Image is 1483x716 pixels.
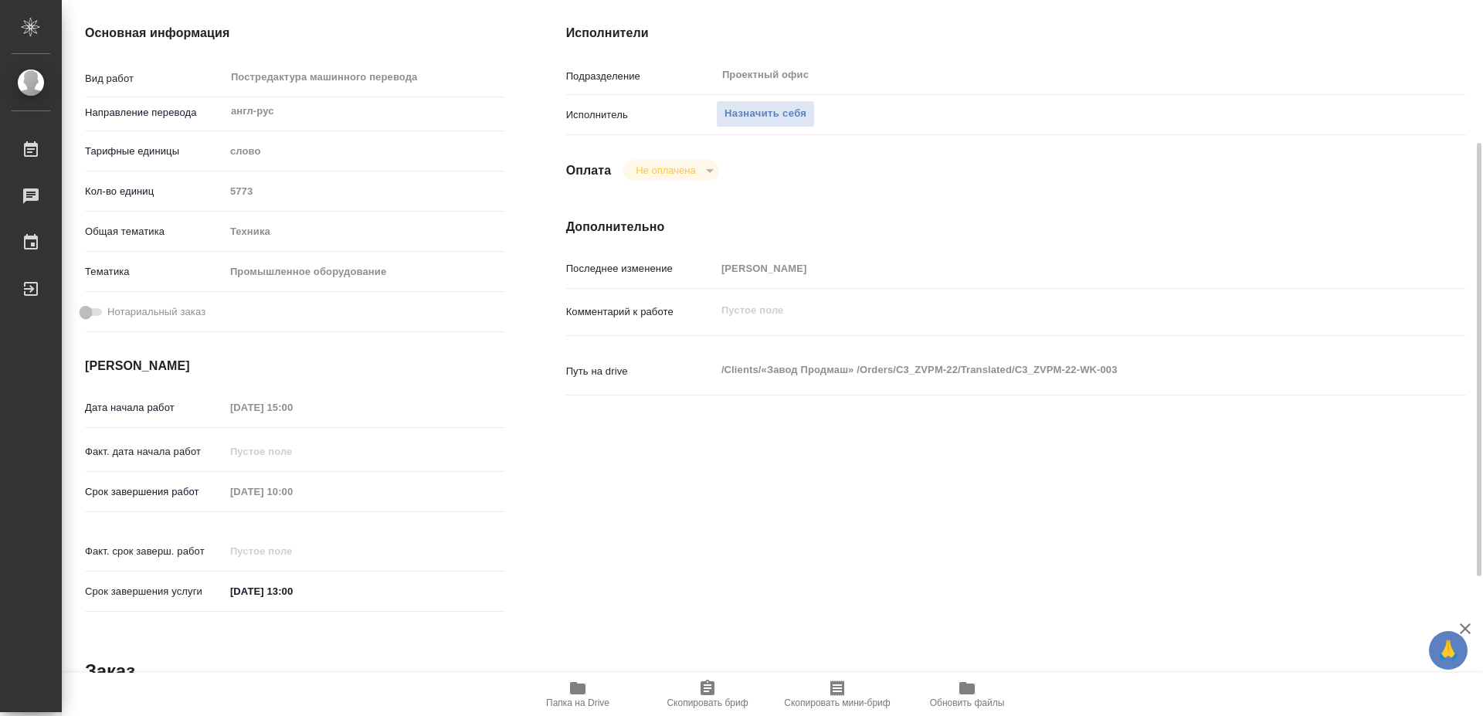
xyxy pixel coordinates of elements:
[85,24,504,42] h4: Основная информация
[1435,634,1461,667] span: 🙏
[225,138,504,165] div: слово
[566,261,716,277] p: Последнее изменение
[225,540,360,562] input: Пустое поле
[85,105,225,120] p: Направление перевода
[225,396,360,419] input: Пустое поле
[513,673,643,716] button: Папка на Drive
[566,364,716,379] p: Путь на drive
[716,357,1391,383] textarea: /Clients/«Завод Продмаш» /Orders/C3_ZVPM-22/Translated/C3_ZVPM-22-WK-003
[772,673,902,716] button: Скопировать мини-бриф
[631,164,700,177] button: Не оплачена
[225,440,360,463] input: Пустое поле
[1429,631,1468,670] button: 🙏
[85,400,225,416] p: Дата начала работ
[85,264,225,280] p: Тематика
[225,219,504,245] div: Техника
[85,71,225,87] p: Вид работ
[225,180,504,202] input: Пустое поле
[725,105,806,123] span: Назначить себя
[85,144,225,159] p: Тарифные единицы
[85,444,225,460] p: Факт. дата начала работ
[85,584,225,599] p: Срок завершения услуги
[566,107,716,123] p: Исполнитель
[566,24,1466,42] h4: Исполнители
[716,100,815,127] button: Назначить себя
[85,659,135,684] h2: Заказ
[716,257,1391,280] input: Пустое поле
[107,304,205,320] span: Нотариальный заказ
[85,224,225,239] p: Общая тематика
[667,697,748,708] span: Скопировать бриф
[902,673,1032,716] button: Обновить файлы
[643,673,772,716] button: Скопировать бриф
[225,259,504,285] div: Промышленное оборудование
[566,304,716,320] p: Комментарий к работе
[225,580,360,602] input: ✎ Введи что-нибудь
[623,160,718,181] div: Не оплачена
[85,544,225,559] p: Факт. срок заверш. работ
[85,484,225,500] p: Срок завершения работ
[566,161,612,180] h4: Оплата
[225,480,360,503] input: Пустое поле
[930,697,1005,708] span: Обновить файлы
[784,697,890,708] span: Скопировать мини-бриф
[566,218,1466,236] h4: Дополнительно
[85,357,504,375] h4: [PERSON_NAME]
[566,69,716,84] p: Подразделение
[85,184,225,199] p: Кол-во единиц
[546,697,609,708] span: Папка на Drive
